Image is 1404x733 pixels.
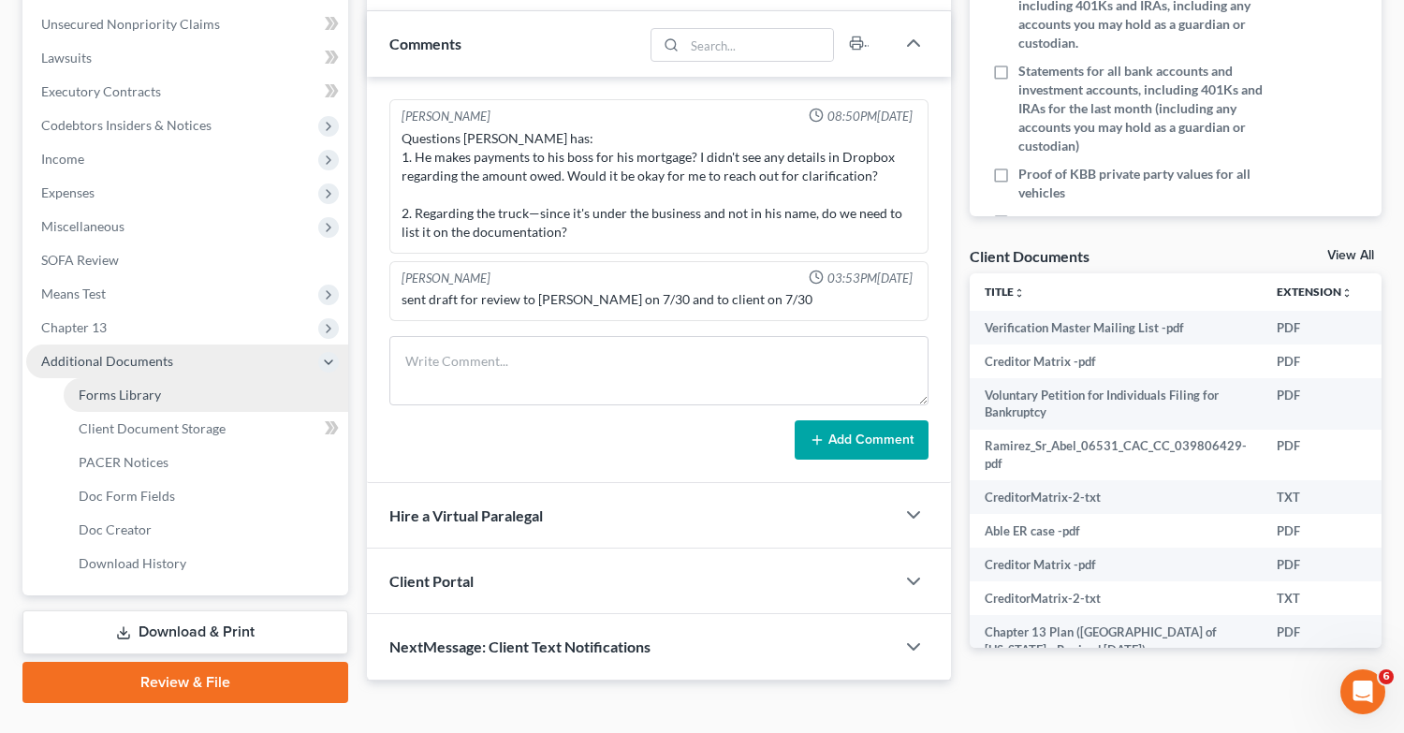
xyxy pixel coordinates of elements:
span: Proof of KBB private party values for all vehicles [1018,165,1263,202]
td: Ramirez_Sr_Abel_06531_CAC_CC_039806429-pdf [970,430,1262,481]
span: Forms Library [79,387,161,403]
span: Doc Form Fields [79,488,175,504]
a: Executory Contracts [26,75,348,109]
span: 6 [1379,669,1394,684]
div: [PERSON_NAME] [402,108,490,125]
iframe: Intercom live chat [1340,669,1385,714]
span: Doc Creator [79,521,152,537]
input: Search... [685,29,834,61]
a: Client Document Storage [64,412,348,446]
a: Extensionunfold_more [1277,285,1353,299]
a: PACER Notices [64,446,348,479]
button: Add Comment [795,420,929,460]
span: Chapter 13 [41,319,107,335]
span: Statements for all bank accounts and investment accounts, including 401Ks and IRAs for the last m... [1018,62,1263,155]
span: NextMessage: Client Text Notifications [389,638,651,655]
a: View All [1327,249,1374,262]
a: Review & File [22,662,348,703]
a: Download History [64,547,348,580]
a: Lawsuits [26,41,348,75]
td: Chapter 13 Plan ([GEOGRAPHIC_DATA] of [US_STATE] - Revised [DATE]) [970,615,1262,667]
span: Miscellaneous [41,218,124,234]
span: Client Document Storage [79,420,226,436]
a: Titleunfold_more [985,285,1025,299]
span: 03:53PM[DATE] [827,270,913,287]
td: PDF [1262,345,1367,378]
span: Hire a Virtual Paralegal [389,506,543,524]
td: CreditorMatrix-2-txt [970,480,1262,514]
span: Comments [389,35,461,52]
i: unfold_more [1341,287,1353,299]
td: PDF [1262,311,1367,345]
td: PDF [1262,430,1367,481]
div: sent draft for review to [PERSON_NAME] on 7/30 and to client on 7/30 [402,290,916,309]
span: Unsecured Nonpriority Claims [41,16,220,32]
td: CreditorMatrix-2-txt [970,581,1262,615]
a: Doc Creator [64,513,348,547]
td: PDF [1262,615,1367,667]
span: Codebtors Insiders & Notices [41,117,212,133]
span: Income [41,151,84,167]
span: 08:50PM[DATE] [827,108,913,125]
i: unfold_more [1014,287,1025,299]
td: Able ER case -pdf [970,514,1262,548]
span: Means Test [41,286,106,301]
span: Additional Documents [41,353,173,369]
td: Voluntary Petition for Individuals Filing for Bankruptcy [970,378,1262,430]
td: TXT [1262,480,1367,514]
td: Creditor Matrix -pdf [970,548,1262,581]
span: Client Portal [389,572,474,590]
a: Doc Form Fields [64,479,348,513]
a: Forms Library [64,378,348,412]
span: Copies of any court ordered domestic support & divorce property settlement agreements [1018,212,1263,268]
td: PDF [1262,514,1367,548]
span: Executory Contracts [41,83,161,99]
a: SOFA Review [26,243,348,277]
div: Client Documents [970,246,1090,266]
td: TXT [1262,581,1367,615]
td: Verification Master Mailing List -pdf [970,311,1262,345]
span: Download History [79,555,186,571]
span: Lawsuits [41,50,92,66]
span: Expenses [41,184,95,200]
span: PACER Notices [79,454,168,470]
td: PDF [1262,378,1367,430]
td: Creditor Matrix -pdf [970,345,1262,378]
span: SOFA Review [41,252,119,268]
div: [PERSON_NAME] [402,270,490,287]
td: PDF [1262,548,1367,581]
div: Questions [PERSON_NAME] has: 1. He makes payments to his boss for his mortgage? I didn't see any ... [402,129,916,242]
a: Download & Print [22,610,348,654]
a: Unsecured Nonpriority Claims [26,7,348,41]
